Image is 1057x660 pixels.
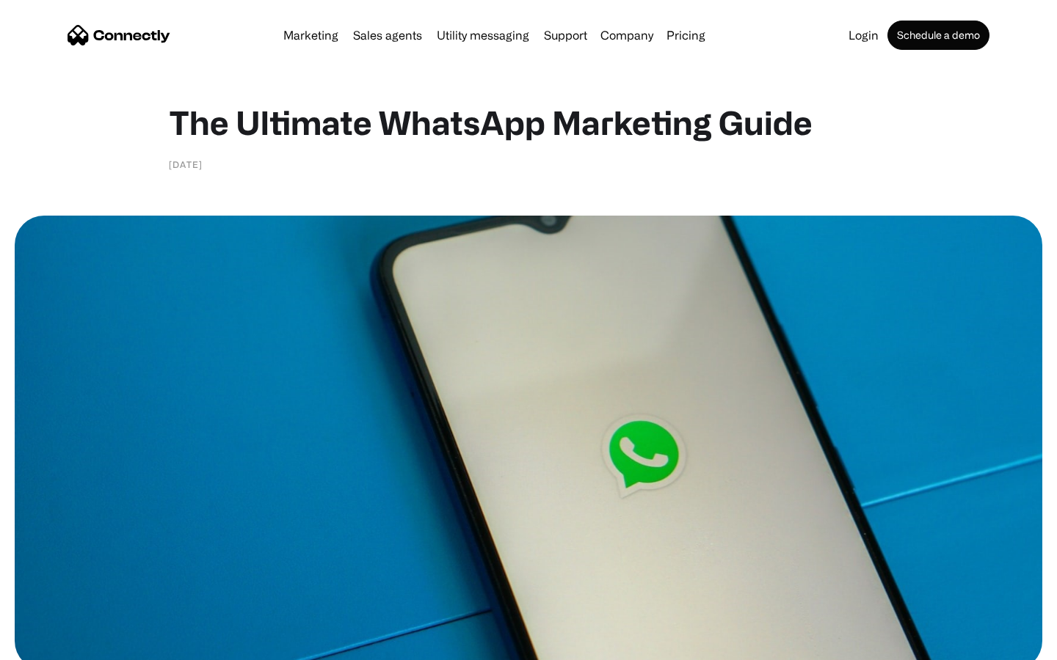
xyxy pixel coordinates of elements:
[600,25,653,45] div: Company
[538,29,593,41] a: Support
[843,29,885,41] a: Login
[15,634,88,655] aside: Language selected: English
[169,103,888,142] h1: The Ultimate WhatsApp Marketing Guide
[661,29,711,41] a: Pricing
[29,634,88,655] ul: Language list
[887,21,989,50] a: Schedule a demo
[277,29,344,41] a: Marketing
[169,157,203,172] div: [DATE]
[347,29,428,41] a: Sales agents
[431,29,535,41] a: Utility messaging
